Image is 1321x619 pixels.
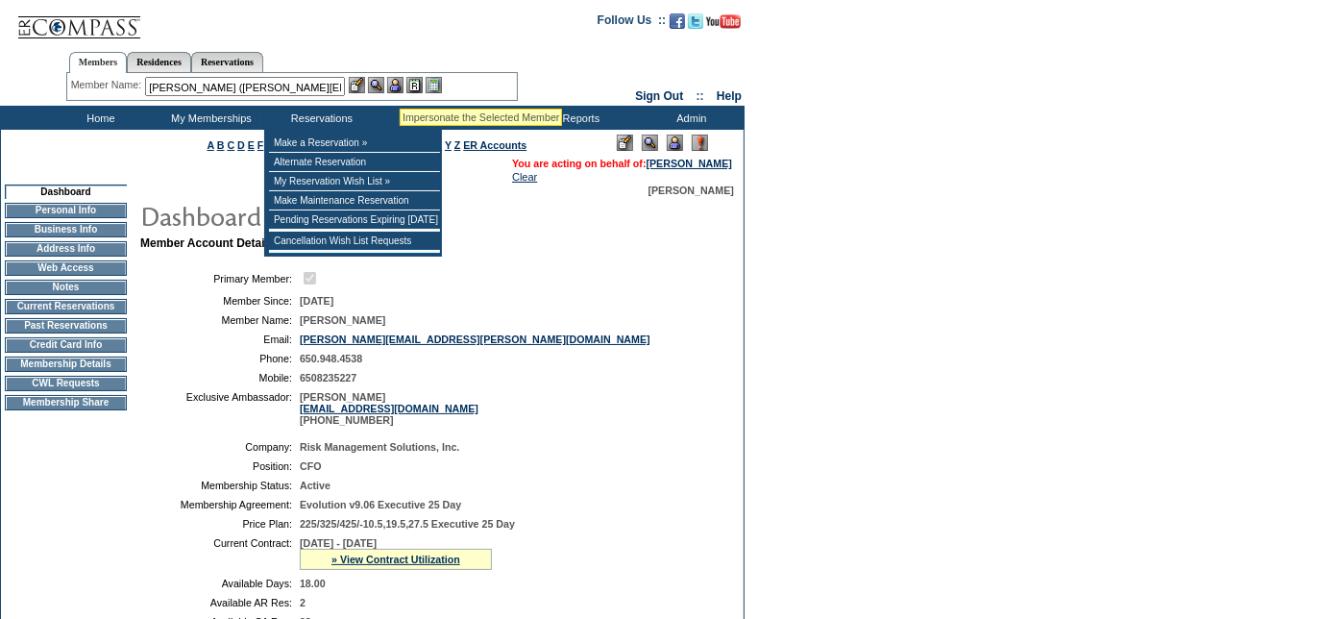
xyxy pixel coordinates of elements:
td: Membership Agreement: [148,499,292,510]
td: Reservations [264,106,375,130]
span: 6508235227 [300,372,356,384]
td: Alternate Reservation [269,153,440,172]
a: Z [454,139,461,151]
td: Vacation Collection [375,106,524,130]
a: Reservations [191,52,263,72]
span: 18.00 [300,578,326,589]
td: Pending Reservations Expiring [DATE] [269,210,440,230]
span: [DATE] [300,295,333,307]
img: Impersonate [667,135,683,151]
td: Membership Share [5,395,127,410]
span: 225/325/425/-10.5,19.5,27.5 Executive 25 Day [300,518,515,530]
span: Risk Management Solutions, Inc. [300,441,459,453]
a: E [248,139,255,151]
td: My Reservation Wish List » [269,172,440,191]
img: Become our fan on Facebook [670,13,685,29]
td: Mobile: [148,372,292,384]
td: Member Name: [148,314,292,326]
img: View Mode [642,135,658,151]
span: Evolution v9.06 Executive 25 Day [300,499,461,510]
td: Position: [148,460,292,472]
img: b_edit.gif [349,77,365,93]
span: Active [300,480,330,491]
span: 2 [300,597,306,608]
span: [PERSON_NAME] [648,185,734,196]
td: CWL Requests [5,376,127,391]
a: Y [445,139,452,151]
a: D [237,139,245,151]
span: CFO [300,460,322,472]
td: Company: [148,441,292,453]
td: Current Contract: [148,537,292,570]
span: You are acting on behalf of: [512,158,732,169]
td: Membership Details [5,357,127,372]
td: My Memberships [154,106,264,130]
a: ER Accounts [463,139,526,151]
a: [EMAIL_ADDRESS][DOMAIN_NAME] [300,403,478,414]
td: Dashboard [5,185,127,199]
div: Member Name: [71,77,145,93]
td: Web Access [5,260,127,276]
td: Available AR Res: [148,597,292,608]
td: Make a Reservation » [269,134,440,153]
td: Reports [524,106,634,130]
span: [PERSON_NAME] [PHONE_NUMBER] [300,391,478,426]
span: [PERSON_NAME] [300,314,385,326]
td: Email: [148,334,292,345]
b: Member Account Details [140,236,275,250]
td: Cancellation Wish List Requests [269,232,440,251]
td: Membership Status: [148,480,292,491]
td: Admin [634,106,745,130]
img: View [368,77,384,93]
img: b_calculator.gif [426,77,442,93]
td: Available Days: [148,578,292,589]
td: Past Reservations [5,318,127,334]
img: Reservations [406,77,423,93]
td: Primary Member: [148,269,292,287]
a: Follow us on Twitter [688,19,703,31]
a: [PERSON_NAME] [647,158,732,169]
img: Subscribe to our YouTube Channel [706,14,741,29]
td: Personal Info [5,203,127,218]
a: A [208,139,214,151]
a: C [227,139,234,151]
td: Business Info [5,222,127,237]
span: [DATE] - [DATE] [300,537,377,549]
a: Become our fan on Facebook [670,19,685,31]
img: Edit Mode [617,135,633,151]
td: Price Plan: [148,518,292,530]
a: [PERSON_NAME][EMAIL_ADDRESS][PERSON_NAME][DOMAIN_NAME] [300,334,650,345]
td: Follow Us :: [598,12,666,35]
td: Home [43,106,154,130]
a: Clear [512,171,537,183]
td: Make Maintenance Reservation [269,191,440,210]
span: 650.948.4538 [300,353,362,364]
td: Exclusive Ambassador: [148,391,292,426]
img: Impersonate [387,77,404,93]
td: Phone: [148,353,292,364]
div: Impersonate the Selected Member [403,111,559,123]
a: Help [717,89,742,103]
td: Address Info [5,241,127,257]
a: » View Contract Utilization [331,554,460,565]
img: Follow us on Twitter [688,13,703,29]
a: Members [69,52,128,73]
img: pgTtlDashboard.gif [139,196,524,235]
a: B [217,139,225,151]
a: Sign Out [635,89,683,103]
a: Subscribe to our YouTube Channel [706,19,741,31]
span: :: [697,89,704,103]
td: Current Reservations [5,299,127,314]
a: F [257,139,264,151]
img: Log Concern/Member Elevation [692,135,708,151]
td: Credit Card Info [5,337,127,353]
td: Member Since: [148,295,292,307]
td: Notes [5,280,127,295]
a: Residences [127,52,191,72]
